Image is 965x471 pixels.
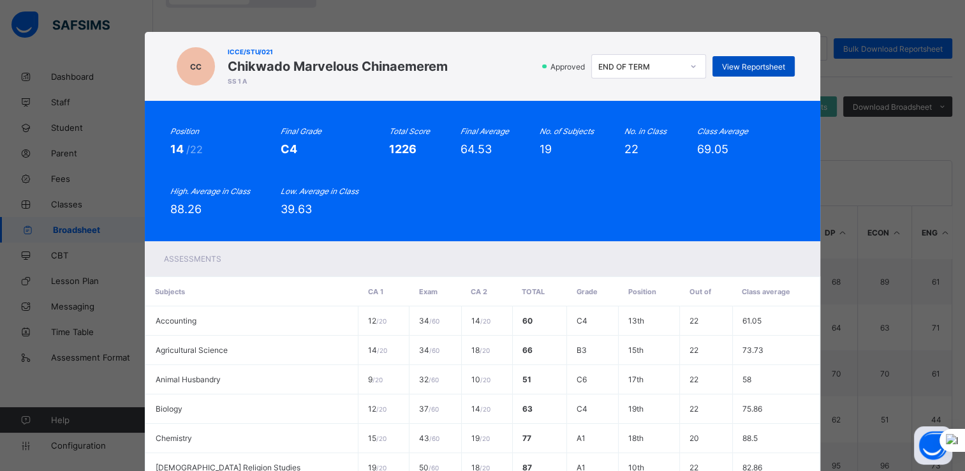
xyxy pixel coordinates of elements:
[376,317,387,325] span: / 20
[228,48,448,56] span: ICCE/STU/021
[628,375,644,384] span: 17th
[577,345,587,355] span: B3
[471,375,490,384] span: 10
[377,347,387,354] span: / 20
[522,433,531,443] span: 77
[742,287,790,296] span: Class average
[368,316,387,325] span: 12
[522,404,533,414] span: 63
[368,404,387,414] span: 12
[628,404,644,414] span: 19th
[540,126,594,136] i: No. of Subjects
[742,404,762,414] span: 75.86
[460,126,509,136] i: Final Average
[742,345,763,355] span: 73.73
[186,143,203,156] span: /22
[697,126,748,136] i: Class Average
[376,435,387,442] span: / 20
[914,426,952,465] button: Open asap
[689,375,698,384] span: 22
[156,404,182,414] span: Biology
[480,405,490,413] span: / 20
[170,202,202,216] span: 88.26
[170,142,186,156] span: 14
[281,202,312,216] span: 39.63
[190,62,202,71] span: CC
[722,62,785,71] span: View Reportsheet
[689,433,699,443] span: 20
[429,405,439,413] span: / 60
[742,433,758,443] span: 88.5
[419,404,439,414] span: 37
[281,186,358,196] i: Low. Average in Class
[471,287,487,296] span: CA 2
[522,345,533,355] span: 66
[389,126,430,136] i: Total Score
[419,345,439,355] span: 34
[689,316,698,325] span: 22
[460,142,492,156] span: 64.53
[624,126,667,136] i: No. in Class
[156,375,221,384] span: Animal Husbandry
[522,287,545,296] span: Total
[480,347,490,354] span: / 20
[577,404,587,414] span: C4
[376,405,387,413] span: / 20
[628,433,644,443] span: 18th
[480,376,490,384] span: / 20
[170,186,250,196] i: High. Average in Class
[156,433,192,443] span: Chemistry
[628,287,656,296] span: Position
[598,62,682,71] div: END OF TERM
[419,375,439,384] span: 32
[155,287,185,296] span: Subjects
[368,287,383,296] span: CA 1
[368,433,387,443] span: 15
[742,375,751,384] span: 58
[170,126,199,136] i: Position
[164,254,221,264] span: Assessments
[389,142,416,156] span: 1226
[228,77,448,85] span: SS 1 A
[624,142,638,156] span: 22
[471,433,490,443] span: 19
[480,317,490,325] span: / 20
[742,316,762,325] span: 61.05
[522,316,533,325] span: 60
[689,404,698,414] span: 22
[156,316,196,325] span: Accounting
[628,316,644,325] span: 13th
[576,287,597,296] span: Grade
[281,126,321,136] i: Final Grade
[368,375,383,384] span: 9
[697,142,728,156] span: 69.05
[628,345,644,355] span: 15th
[577,316,587,325] span: C4
[429,347,439,354] span: / 60
[368,345,387,355] span: 14
[429,376,439,384] span: / 60
[228,59,448,74] span: Chikwado Marvelous Chinaemerem
[549,62,589,71] span: Approved
[577,433,586,443] span: A1
[540,142,552,156] span: 19
[429,435,439,442] span: / 60
[471,404,490,414] span: 14
[419,287,438,296] span: Exam
[156,345,228,355] span: Agricultural Science
[471,316,490,325] span: 14
[419,316,439,325] span: 34
[372,376,383,384] span: / 20
[429,317,439,325] span: / 60
[281,142,297,156] span: C4
[522,375,531,384] span: 51
[689,287,711,296] span: Out of
[471,345,490,355] span: 18
[480,435,490,442] span: / 20
[419,433,439,443] span: 43
[577,375,587,384] span: C6
[689,345,698,355] span: 22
